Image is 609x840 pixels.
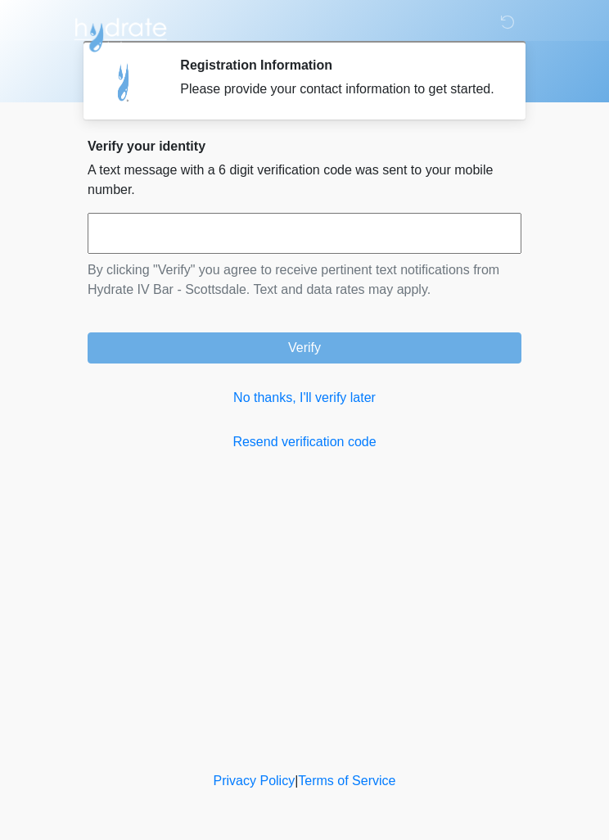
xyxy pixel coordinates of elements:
button: Verify [88,332,521,364]
h2: Verify your identity [88,138,521,154]
div: Please provide your contact information to get started. [180,79,497,99]
p: A text message with a 6 digit verification code was sent to your mobile number. [88,160,521,200]
a: Resend verification code [88,432,521,452]
p: By clicking "Verify" you agree to receive pertinent text notifications from Hydrate IV Bar - Scot... [88,260,521,300]
a: Privacy Policy [214,774,295,788]
a: No thanks, I'll verify later [88,388,521,408]
img: Hydrate IV Bar - Scottsdale Logo [71,12,169,53]
a: | [295,774,298,788]
a: Terms of Service [298,774,395,788]
img: Agent Avatar [100,57,149,106]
